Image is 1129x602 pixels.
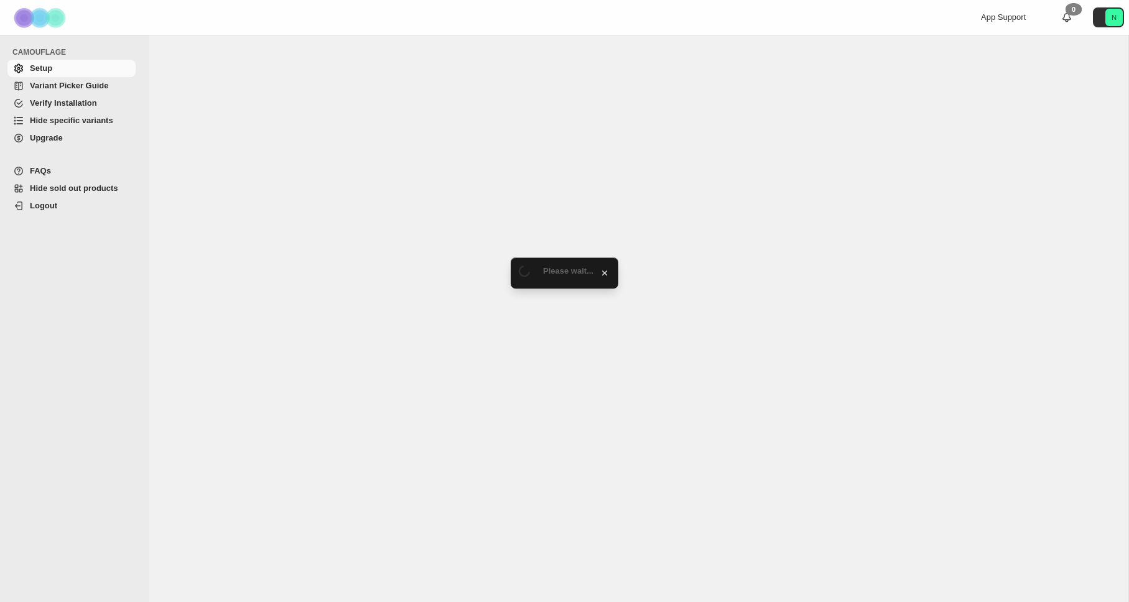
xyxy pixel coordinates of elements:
a: Logout [7,197,136,215]
span: Hide specific variants [30,116,113,125]
span: Avatar with initials N [1105,9,1123,26]
img: Camouflage [10,1,72,35]
div: 0 [1066,3,1082,16]
span: CAMOUFLAGE [12,47,141,57]
span: App Support [981,12,1026,22]
a: FAQs [7,162,136,180]
a: Hide sold out products [7,180,136,197]
a: Setup [7,60,136,77]
a: Variant Picker Guide [7,77,136,95]
span: Upgrade [30,133,63,142]
button: Avatar with initials N [1093,7,1124,27]
text: N [1112,14,1117,21]
span: Verify Installation [30,98,97,108]
span: Setup [30,63,52,73]
span: Please wait... [543,266,593,276]
a: Verify Installation [7,95,136,112]
span: Hide sold out products [30,183,118,193]
span: Logout [30,201,57,210]
a: 0 [1061,11,1073,24]
a: Hide specific variants [7,112,136,129]
a: Upgrade [7,129,136,147]
span: Variant Picker Guide [30,81,108,90]
span: FAQs [30,166,51,175]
